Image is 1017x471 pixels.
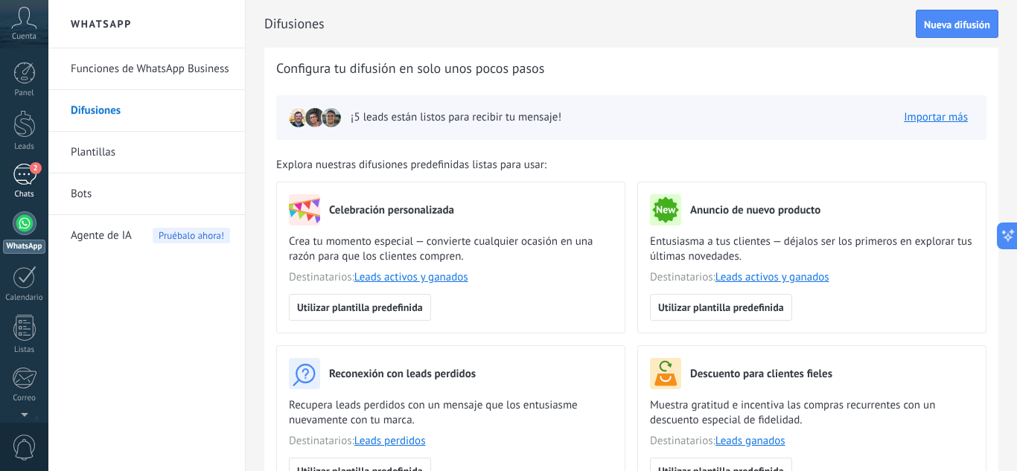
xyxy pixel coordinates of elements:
[71,173,230,215] a: Bots
[924,19,990,30] span: Nueva difusión
[3,240,45,254] div: WhatsApp
[715,434,785,448] a: Leads ganados
[329,367,476,381] h3: Reconexión con leads perdidos
[650,294,792,321] button: Utilizar plantilla predefinida
[297,302,423,313] span: Utilizar plantilla predefinida
[690,203,820,217] h3: Anuncio de nuevo producto
[321,107,342,128] img: leadIcon
[71,132,230,173] a: Plantillas
[289,398,613,428] span: Recupera leads perdidos con un mensaje que los entusiasme nuevamente con tu marca.
[48,48,245,90] li: Funciones de WhatsApp Business
[715,270,829,284] a: Leads activos y ganados
[650,434,974,449] span: Destinatarios:
[3,293,46,303] div: Calendario
[650,398,974,428] span: Muestra gratitud e incentiva las compras recurrentes con un descuento especial de fidelidad.
[3,89,46,98] div: Panel
[48,132,245,173] li: Plantillas
[305,107,325,128] img: leadIcon
[354,434,426,448] a: Leads perdidos
[264,9,916,39] h2: Difusiones
[71,215,132,257] span: Agente de IA
[658,302,784,313] span: Utilizar plantilla predefinida
[3,190,46,199] div: Chats
[71,90,230,132] a: Difusiones
[289,234,613,264] span: Crea tu momento especial — convierte cualquier ocasión en una razón para que los clientes compren.
[289,434,613,449] span: Destinatarios:
[288,107,309,128] img: leadIcon
[690,367,832,381] h3: Descuento para clientes fieles
[289,294,431,321] button: Utilizar plantilla predefinida
[71,48,230,90] a: Funciones de WhatsApp Business
[897,106,975,129] button: Importar más
[3,142,46,152] div: Leads
[650,270,974,285] span: Destinatarios:
[48,173,245,215] li: Bots
[276,158,546,173] span: Explora nuestras difusiones predefinidas listas para usar:
[904,110,968,124] a: Importar más
[48,90,245,132] li: Difusiones
[30,162,42,174] span: 2
[153,228,230,243] span: Pruébalo ahora!
[916,10,998,38] button: Nueva difusión
[329,203,454,217] h3: Celebración personalizada
[3,394,46,403] div: Correo
[48,215,245,256] li: Agente de IA
[71,215,230,257] a: Agente de IAPruébalo ahora!
[650,234,974,264] span: Entusiasma a tus clientes — déjalos ser los primeros en explorar tus últimas novedades.
[12,32,36,42] span: Cuenta
[354,270,468,284] a: Leads activos y ganados
[276,60,544,77] span: Configura tu difusión en solo unos pocos pasos
[351,110,561,125] span: ¡5 leads están listos para recibir tu mensaje!
[289,270,613,285] span: Destinatarios:
[3,345,46,355] div: Listas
